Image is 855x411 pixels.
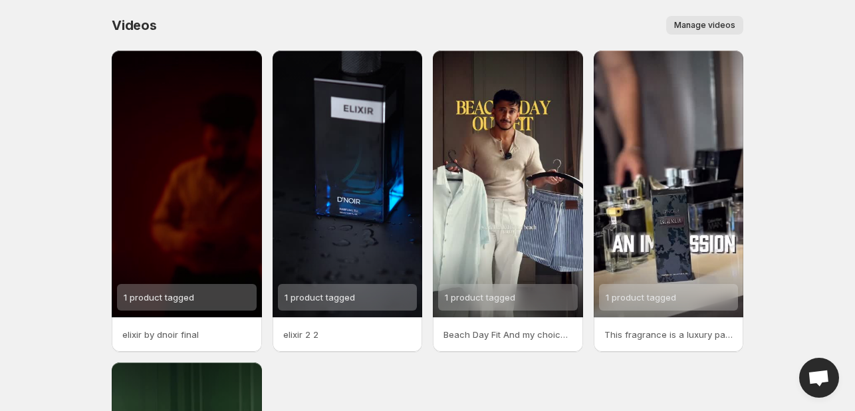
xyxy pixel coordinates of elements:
[445,292,515,303] span: 1 product tagged
[124,292,194,303] span: 1 product tagged
[285,292,355,303] span: 1 product tagged
[799,358,839,398] div: Open chat
[122,328,251,341] p: elixir by dnoir final
[666,16,743,35] button: Manage videos
[112,17,157,33] span: Videos
[604,328,733,341] p: This fragrance is a luxury packed in a bottle summer fragrances should last long and ELIXIR ki Ti...
[674,20,735,31] span: Manage videos
[443,328,572,341] p: Beach Day Fit And my choice of scent is dnoirofficial Elixir - a blend of fresh and aquatic notes...
[283,328,412,341] p: elixir 2 2
[606,292,676,303] span: 1 product tagged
